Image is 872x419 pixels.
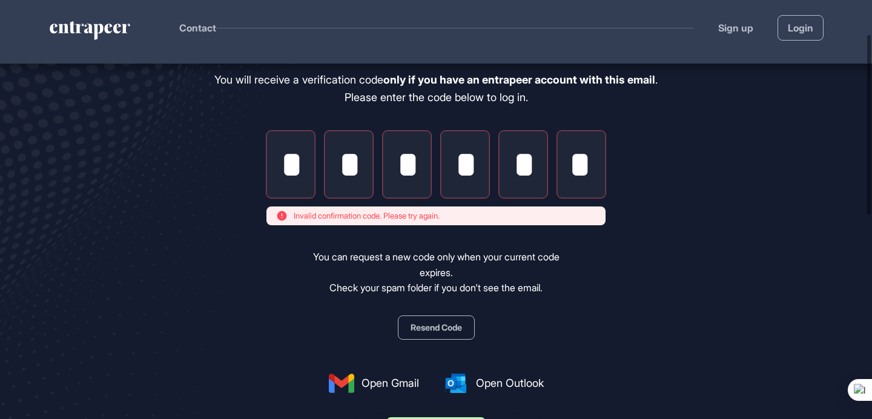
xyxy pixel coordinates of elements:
a: Login [778,15,824,41]
span: Invalid confirmation code. Please try again. [294,210,440,222]
a: entrapeer-logo [48,21,131,44]
b: only if you have an entrapeer account with this email [383,73,655,86]
div: You can request a new code only when your current code expires. Check your spam folder if you don... [296,249,576,296]
a: Open Outlook [443,374,544,393]
a: Open Gmail [329,374,419,393]
button: Resend Code [398,315,475,340]
a: Sign up [718,21,753,35]
span: Open Outlook [476,375,544,391]
button: Contact [179,20,216,36]
span: Open Gmail [362,375,419,391]
div: You will receive a verification code . Please enter the code below to log in. [214,71,658,107]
